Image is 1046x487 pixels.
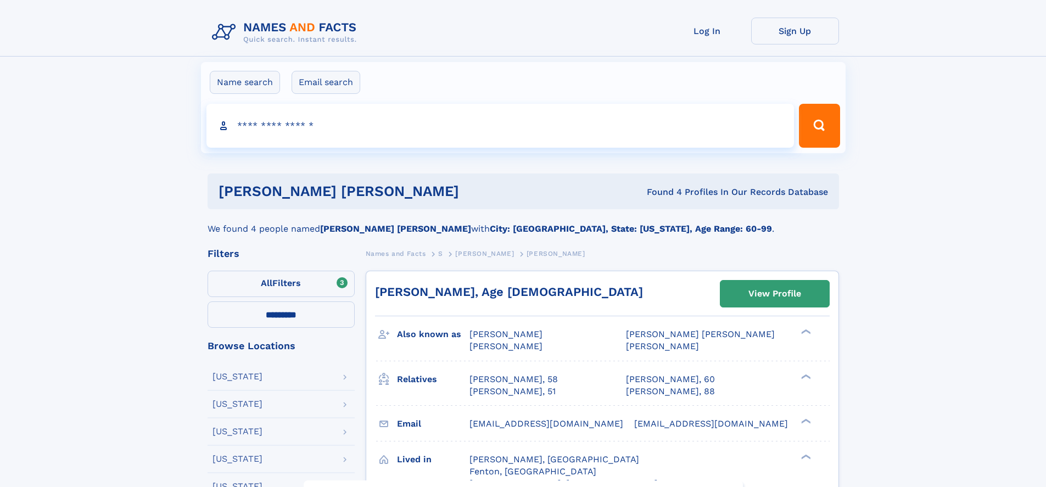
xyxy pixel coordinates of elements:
[397,370,469,389] h3: Relatives
[490,223,772,234] b: City: [GEOGRAPHIC_DATA], State: [US_STATE], Age Range: 60-99
[626,329,775,339] span: [PERSON_NAME] [PERSON_NAME]
[320,223,471,234] b: [PERSON_NAME] [PERSON_NAME]
[397,450,469,469] h3: Lived in
[375,285,643,299] a: [PERSON_NAME], Age [DEMOGRAPHIC_DATA]
[798,417,812,424] div: ❯
[799,104,840,148] button: Search Button
[366,247,426,260] a: Names and Facts
[469,341,542,351] span: [PERSON_NAME]
[208,341,355,351] div: Browse Locations
[292,71,360,94] label: Email search
[469,385,556,398] a: [PERSON_NAME], 51
[219,184,553,198] h1: [PERSON_NAME] [PERSON_NAME]
[469,466,596,477] span: Fenton, [GEOGRAPHIC_DATA]
[798,373,812,380] div: ❯
[748,281,801,306] div: View Profile
[208,18,366,47] img: Logo Names and Facts
[397,325,469,344] h3: Also known as
[206,104,795,148] input: search input
[798,328,812,335] div: ❯
[208,209,839,236] div: We found 4 people named with .
[208,249,355,259] div: Filters
[751,18,839,44] a: Sign Up
[634,418,788,429] span: [EMAIL_ADDRESS][DOMAIN_NAME]
[469,373,558,385] a: [PERSON_NAME], 58
[212,455,262,463] div: [US_STATE]
[469,454,639,464] span: [PERSON_NAME], [GEOGRAPHIC_DATA]
[212,400,262,408] div: [US_STATE]
[210,71,280,94] label: Name search
[469,329,542,339] span: [PERSON_NAME]
[208,271,355,297] label: Filters
[212,427,262,436] div: [US_STATE]
[212,372,262,381] div: [US_STATE]
[397,415,469,433] h3: Email
[261,278,272,288] span: All
[527,250,585,258] span: [PERSON_NAME]
[626,373,715,385] a: [PERSON_NAME], 60
[626,341,699,351] span: [PERSON_NAME]
[798,453,812,460] div: ❯
[438,247,443,260] a: S
[469,418,623,429] span: [EMAIL_ADDRESS][DOMAIN_NAME]
[455,250,514,258] span: [PERSON_NAME]
[720,281,829,307] a: View Profile
[626,385,715,398] a: [PERSON_NAME], 88
[455,247,514,260] a: [PERSON_NAME]
[663,18,751,44] a: Log In
[553,186,828,198] div: Found 4 Profiles In Our Records Database
[438,250,443,258] span: S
